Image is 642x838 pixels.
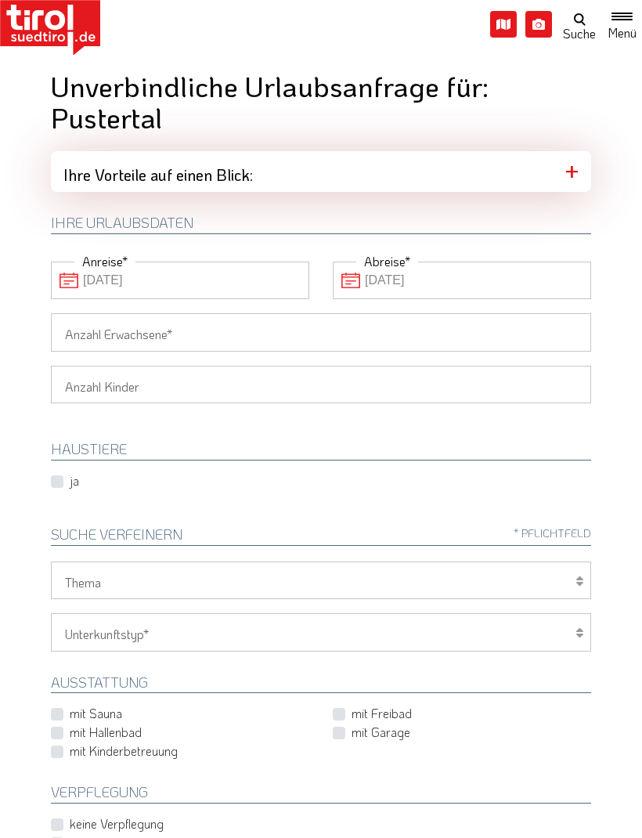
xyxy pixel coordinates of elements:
label: keine Verpflegung [70,815,164,833]
label: mit Sauna [70,705,122,722]
h2: Ihre Urlaubsdaten [51,215,591,234]
i: Fotogalerie [525,11,552,38]
span: * Pflichtfeld [514,527,591,539]
i: Karte öffnen [490,11,517,38]
h2: Verpflegung [51,785,591,804]
h2: Ausstattung [51,675,591,694]
label: mit Garage [352,724,410,741]
h2: Suche verfeinern [51,527,591,546]
button: Toggle navigation [602,9,642,39]
label: ja [70,472,79,489]
label: mit Hallenbad [70,724,142,741]
div: Ihre Vorteile auf einen Blick: [51,151,591,192]
label: mit Freibad [352,705,412,722]
h2: HAUSTIERE [51,442,591,461]
label: mit Kinderbetreuung [70,742,178,760]
h1: Unverbindliche Urlaubsanfrage für: Pustertal [51,70,591,132]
